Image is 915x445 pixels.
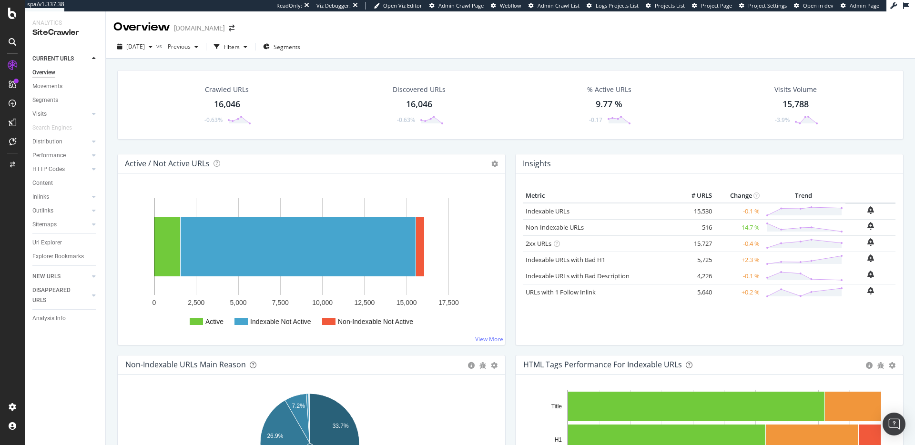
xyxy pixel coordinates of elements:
div: -0.63% [204,116,223,124]
span: vs [156,42,164,50]
a: Search Engines [32,123,81,133]
div: Analysis Info [32,314,66,324]
div: Segments [32,95,58,105]
text: H1 [555,436,562,443]
div: Search Engines [32,123,72,133]
div: Non-Indexable URLs Main Reason [125,360,246,369]
h4: Active / Not Active URLs [125,157,210,170]
div: Sitemaps [32,220,57,230]
button: Segments [259,39,304,54]
div: Overview [113,19,170,35]
span: Open in dev [803,2,834,9]
span: Previous [164,42,191,51]
svg: A chart. [125,189,494,337]
a: Outlinks [32,206,89,216]
a: Webflow [491,2,521,10]
a: CURRENT URLS [32,54,89,64]
div: SiteCrawler [32,27,98,38]
td: 5,725 [676,252,714,268]
div: Visits Volume [774,85,817,94]
span: Segments [274,43,300,51]
div: Visits [32,109,47,119]
td: 15,727 [676,235,714,252]
a: Overview [32,68,99,78]
td: -0.1 % [714,203,762,220]
text: 15,000 [396,299,417,306]
a: Logs Projects List [587,2,639,10]
text: 7.2% [292,403,305,409]
span: Webflow [500,2,521,9]
text: 0 [152,299,156,306]
div: Performance [32,151,66,161]
div: 9.77 % [596,98,622,111]
a: Analysis Info [32,314,99,324]
a: HTTP Codes [32,164,89,174]
text: 26.9% [267,433,283,439]
span: Project Settings [748,2,787,9]
a: Non-Indexable URLs [526,223,584,232]
div: Open Intercom Messenger [883,413,905,435]
a: Open Viz Editor [374,2,422,10]
a: Indexable URLs with Bad Description [526,272,630,280]
a: Performance [32,151,89,161]
span: Open Viz Editor [383,2,422,9]
span: Logs Projects List [596,2,639,9]
div: circle-info [866,362,873,369]
div: Analytics [32,19,98,27]
button: Filters [210,39,251,54]
div: HTML Tags Performance for Indexable URLs [523,360,682,369]
text: 7,500 [272,299,289,306]
button: [DATE] [113,39,156,54]
div: Distribution [32,137,62,147]
span: Admin Crawl Page [438,2,484,9]
th: # URLS [676,189,714,203]
a: Admin Crawl List [529,2,579,10]
a: URLs with 1 Follow Inlink [526,288,596,296]
div: HTTP Codes [32,164,65,174]
text: 17,500 [438,299,459,306]
text: Title [551,403,562,410]
h4: Insights [523,157,551,170]
text: 12,500 [355,299,375,306]
text: Non-Indexable Not Active [338,318,413,325]
div: bell-plus [867,287,874,294]
a: Admin Crawl Page [429,2,484,10]
td: -0.1 % [714,268,762,284]
div: Inlinks [32,192,49,202]
a: Segments [32,95,99,105]
div: Crawled URLs [205,85,249,94]
span: Projects List [655,2,685,9]
th: Trend [762,189,845,203]
div: DISAPPEARED URLS [32,285,81,305]
a: Projects List [646,2,685,10]
a: Url Explorer [32,238,99,248]
text: 2,500 [188,299,204,306]
div: arrow-right-arrow-left [229,25,234,31]
div: gear [491,362,498,369]
text: 33.7% [333,423,349,429]
text: 10,000 [312,299,333,306]
a: View More [475,335,503,343]
div: bell-plus [867,206,874,214]
span: Project Page [701,2,732,9]
text: Active [205,318,224,325]
th: Change [714,189,762,203]
div: Url Explorer [32,238,62,248]
div: Outlinks [32,206,53,216]
a: Project Settings [739,2,787,10]
div: -0.17 [589,116,602,124]
div: bell-plus [867,238,874,246]
td: 4,226 [676,268,714,284]
a: Project Page [692,2,732,10]
div: % Active URLs [587,85,631,94]
td: -0.4 % [714,235,762,252]
a: DISAPPEARED URLS [32,285,89,305]
span: Admin Crawl List [538,2,579,9]
span: 2025 Sep. 18th [126,42,145,51]
div: Explorer Bookmarks [32,252,84,262]
a: Sitemaps [32,220,89,230]
div: bell-plus [867,271,874,278]
div: Viz Debugger: [316,2,351,10]
a: Distribution [32,137,89,147]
